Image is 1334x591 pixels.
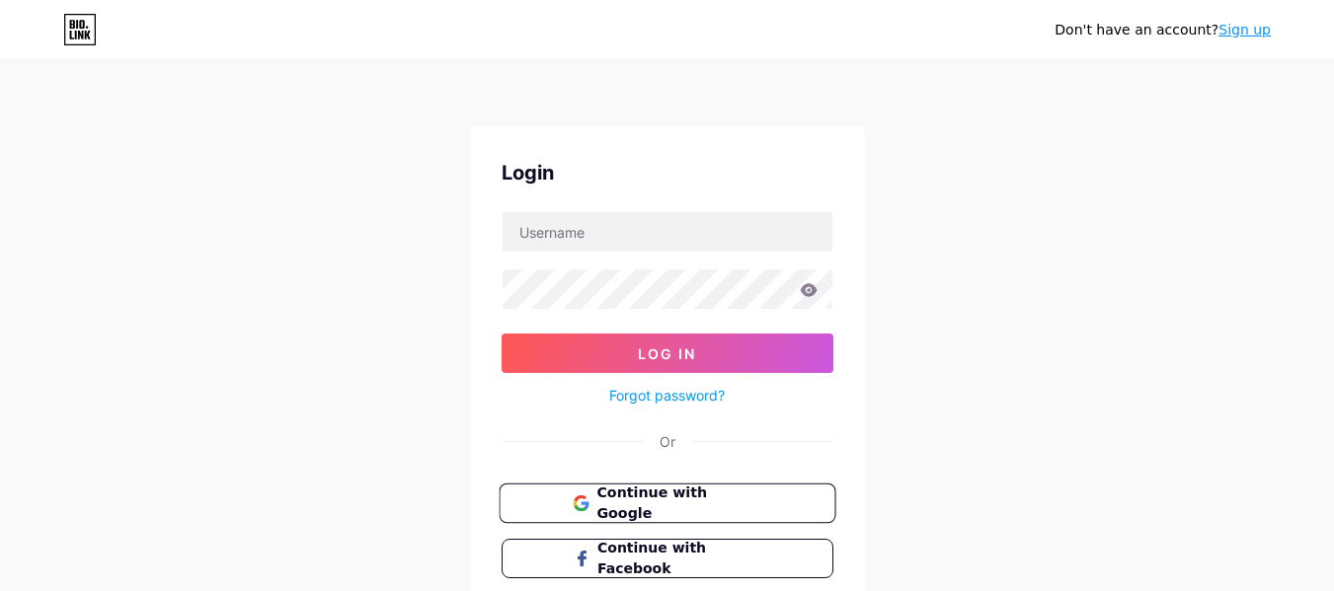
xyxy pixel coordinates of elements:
button: Continue with Facebook [502,539,833,578]
div: Or [660,431,675,452]
span: Continue with Facebook [597,538,760,579]
button: Continue with Google [499,483,835,524]
a: Sign up [1218,22,1271,37]
button: Log In [502,333,833,373]
a: Forgot password? [609,385,725,406]
span: Log In [638,345,696,362]
input: Username [503,212,832,252]
div: Don't have an account? [1055,20,1271,40]
div: Login [502,158,833,187]
a: Continue with Google [502,483,833,523]
span: Continue with Google [596,482,761,525]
